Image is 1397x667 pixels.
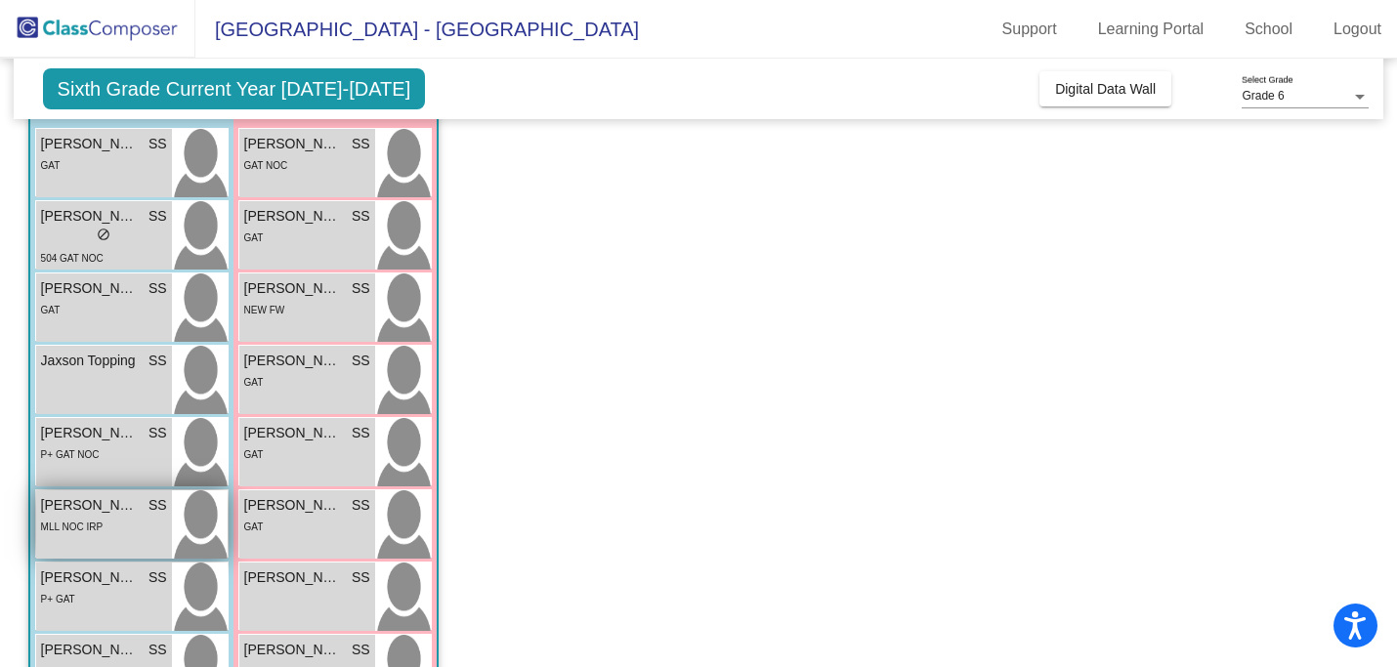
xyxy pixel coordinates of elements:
[41,594,75,604] span: P+ GAT
[352,134,370,154] span: SS
[41,640,139,660] span: [PERSON_NAME]
[1229,14,1308,45] a: School
[244,567,342,588] span: [PERSON_NAME]
[41,495,139,516] span: [PERSON_NAME]
[244,278,342,299] span: [PERSON_NAME]
[244,423,342,443] span: [PERSON_NAME]
[244,521,264,532] span: GAT
[352,567,370,588] span: SS
[352,278,370,299] span: SS
[97,228,110,241] span: do_not_disturb_alt
[41,423,139,443] span: [PERSON_NAME]
[41,521,104,532] span: MLL NOC IRP
[244,160,288,171] span: GAT NOC
[41,567,139,588] span: [PERSON_NAME]
[148,567,167,588] span: SS
[244,351,342,371] span: [PERSON_NAME]
[148,640,167,660] span: SS
[148,351,167,371] span: SS
[1039,71,1171,106] button: Digital Data Wall
[352,351,370,371] span: SS
[244,134,342,154] span: [PERSON_NAME]
[41,278,139,299] span: [PERSON_NAME]
[1242,89,1284,103] span: Grade 6
[148,423,167,443] span: SS
[41,160,61,171] span: GAT
[352,495,370,516] span: SS
[148,278,167,299] span: SS
[1082,14,1220,45] a: Learning Portal
[1055,81,1156,97] span: Digital Data Wall
[244,495,342,516] span: [PERSON_NAME]
[352,423,370,443] span: SS
[41,351,139,371] span: Jaxson Topping
[352,206,370,227] span: SS
[41,449,100,460] span: P+ GAT NOC
[41,134,139,154] span: [PERSON_NAME]
[1318,14,1397,45] a: Logout
[987,14,1073,45] a: Support
[352,640,370,660] span: SS
[244,449,264,460] span: GAT
[41,206,139,227] span: [PERSON_NAME]
[244,206,342,227] span: [PERSON_NAME]
[148,206,167,227] span: SS
[148,495,167,516] span: SS
[244,232,264,243] span: GAT
[244,305,285,315] span: NEW FW
[244,640,342,660] span: [PERSON_NAME]
[43,68,426,109] span: Sixth Grade Current Year [DATE]-[DATE]
[41,305,61,315] span: GAT
[195,14,639,45] span: [GEOGRAPHIC_DATA] - [GEOGRAPHIC_DATA]
[41,253,104,264] span: 504 GAT NOC
[148,134,167,154] span: SS
[244,377,264,388] span: GAT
